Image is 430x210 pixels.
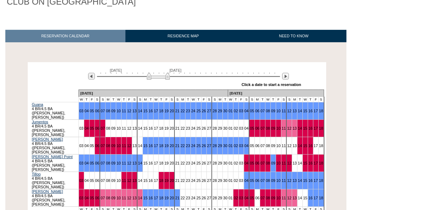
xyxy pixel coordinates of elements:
[202,109,206,113] a: 26
[181,109,185,113] a: 22
[95,196,100,200] a: 06
[32,120,48,124] a: Jumentos
[287,196,291,200] a: 12
[111,97,116,102] td: T
[250,144,254,148] a: 05
[165,196,169,200] a: 19
[207,161,211,165] a: 27
[282,126,286,130] a: 11
[239,126,243,130] a: 03
[100,97,105,102] td: S
[159,178,163,183] a: 18
[314,144,318,148] a: 17
[207,109,211,113] a: 27
[122,178,126,183] a: 11
[165,161,169,165] a: 19
[133,144,137,148] a: 13
[170,178,174,183] a: 20
[218,178,222,183] a: 29
[111,126,115,130] a: 09
[149,161,153,165] a: 16
[101,178,105,183] a: 07
[271,109,275,113] a: 09
[223,196,227,200] a: 30
[127,109,131,113] a: 12
[308,144,313,148] a: 16
[239,178,243,183] a: 03
[138,144,142,148] a: 14
[186,126,190,130] a: 23
[298,144,302,148] a: 14
[234,109,238,113] a: 02
[170,126,174,130] a: 20
[175,109,179,113] a: 21
[234,196,238,200] a: 02
[117,196,121,200] a: 10
[95,178,100,183] a: 06
[213,196,217,200] a: 28
[244,178,249,183] a: 04
[234,144,238,148] a: 02
[133,178,137,183] a: 13
[266,144,270,148] a: 08
[138,178,142,183] a: 14
[191,161,195,165] a: 24
[239,109,243,113] a: 03
[271,196,275,200] a: 09
[181,161,185,165] a: 22
[303,144,307,148] a: 15
[213,144,217,148] a: 28
[271,178,275,183] a: 09
[101,196,105,200] a: 07
[276,178,281,183] a: 10
[159,109,163,113] a: 18
[111,144,115,148] a: 09
[260,126,265,130] a: 07
[101,161,105,165] a: 07
[138,161,142,165] a: 14
[276,161,281,165] a: 10
[170,68,182,72] span: [DATE]
[79,161,84,165] a: 03
[241,30,346,42] a: NEED TO KNOW
[191,144,195,148] a: 24
[319,161,323,165] a: 18
[197,196,201,200] a: 25
[85,109,89,113] a: 04
[207,144,211,148] a: 27
[191,109,195,113] a: 24
[127,178,131,183] a: 12
[106,97,111,102] td: M
[202,196,206,200] a: 26
[298,126,302,130] a: 14
[239,196,243,200] a: 03
[287,126,291,130] a: 12
[85,161,89,165] a: 04
[106,196,110,200] a: 08
[32,189,63,194] a: [PERSON_NAME]
[197,144,201,148] a: 25
[282,196,286,200] a: 11
[223,161,227,165] a: 30
[127,196,131,200] a: 12
[88,73,95,80] img: Previous
[298,178,302,183] a: 14
[228,90,324,97] td: [DATE]
[111,109,115,113] a: 09
[95,109,100,113] a: 06
[292,196,297,200] a: 13
[276,196,281,200] a: 10
[242,82,301,87] div: Click a date to start a reservation
[186,144,190,148] a: 23
[239,161,243,165] a: 03
[223,178,227,183] a: 30
[276,109,281,113] a: 10
[260,109,265,113] a: 07
[84,97,89,102] td: T
[197,109,201,113] a: 25
[154,196,158,200] a: 17
[101,109,105,113] a: 07
[255,178,259,183] a: 06
[260,144,265,148] a: 07
[260,196,265,200] a: 07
